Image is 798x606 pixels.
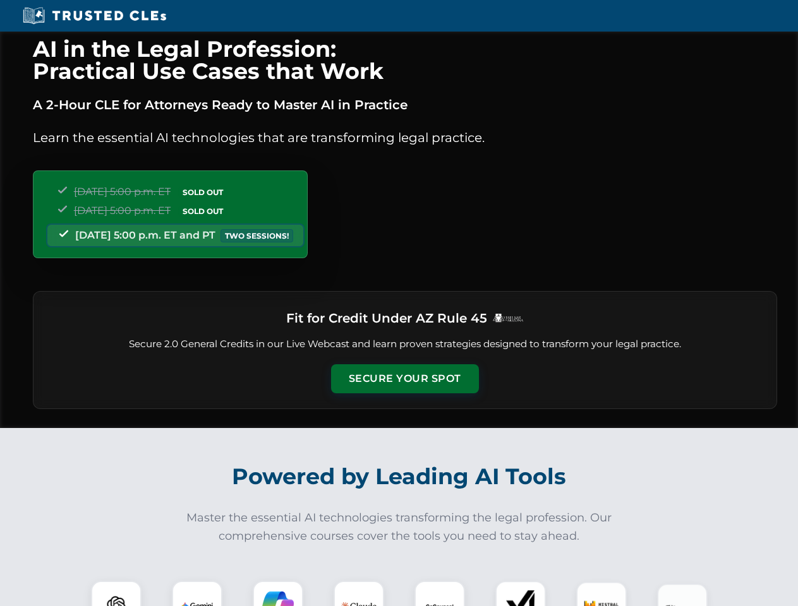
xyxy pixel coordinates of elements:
[286,307,487,330] h3: Fit for Credit Under AZ Rule 45
[74,186,171,198] span: [DATE] 5:00 p.m. ET
[74,205,171,217] span: [DATE] 5:00 p.m. ET
[331,364,479,393] button: Secure Your Spot
[33,128,777,148] p: Learn the essential AI technologies that are transforming legal practice.
[33,38,777,82] h1: AI in the Legal Profession: Practical Use Cases that Work
[178,205,227,218] span: SOLD OUT
[49,454,749,499] h2: Powered by Leading AI Tools
[178,186,227,199] span: SOLD OUT
[178,509,620,545] p: Master the essential AI technologies transforming the legal profession. Our comprehensive courses...
[49,337,761,352] p: Secure 2.0 General Credits in our Live Webcast and learn proven strategies designed to transform ...
[492,313,524,323] img: Logo
[33,95,777,115] p: A 2-Hour CLE for Attorneys Ready to Master AI in Practice
[19,6,170,25] img: Trusted CLEs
